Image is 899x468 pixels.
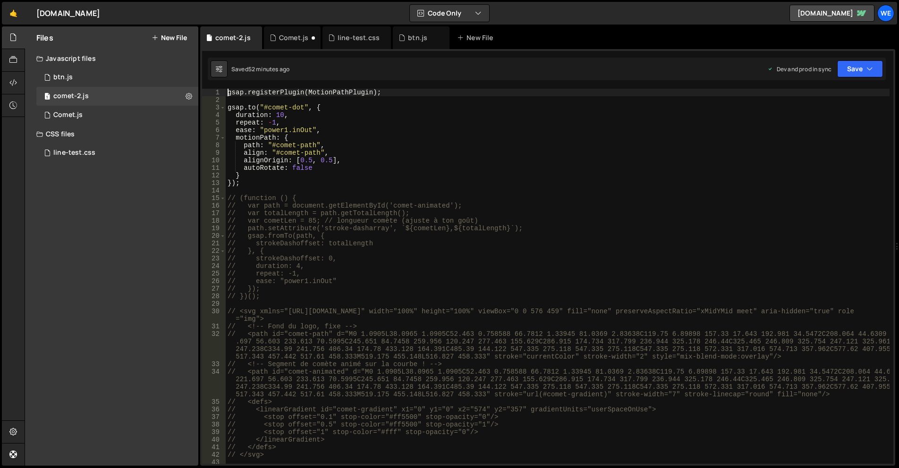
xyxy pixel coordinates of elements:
[202,187,226,194] div: 14
[767,65,831,73] div: Dev and prod in sync
[202,172,226,179] div: 12
[202,209,226,217] div: 17
[202,225,226,232] div: 19
[202,134,226,142] div: 7
[202,285,226,292] div: 27
[36,8,100,19] div: [DOMAIN_NAME]
[53,73,73,82] div: btn.js
[338,33,380,42] div: line-test.css
[202,330,226,360] div: 32
[202,119,226,126] div: 5
[202,436,226,443] div: 40
[53,149,95,157] div: line-test.css
[202,308,226,323] div: 30
[202,270,226,277] div: 25
[231,65,289,73] div: Saved
[202,413,226,421] div: 37
[202,443,226,451] div: 41
[202,104,226,111] div: 3
[789,5,874,22] a: [DOMAIN_NAME]
[202,142,226,149] div: 8
[53,111,83,119] div: Comet.js
[202,451,226,459] div: 42
[202,194,226,202] div: 15
[53,92,89,100] div: comet-2.js
[202,217,226,225] div: 18
[202,149,226,157] div: 9
[410,5,489,22] button: Code Only
[25,125,198,143] div: CSS files
[202,89,226,96] div: 1
[202,398,226,406] div: 35
[215,33,251,42] div: comet-2.js
[837,60,883,77] button: Save
[202,240,226,247] div: 21
[279,33,308,42] div: Comet.js
[202,247,226,255] div: 22
[202,111,226,119] div: 4
[457,33,497,42] div: New File
[202,421,226,428] div: 38
[202,255,226,262] div: 23
[202,368,226,398] div: 34
[202,232,226,240] div: 20
[202,126,226,134] div: 6
[202,202,226,209] div: 16
[202,179,226,187] div: 13
[248,65,289,73] div: 52 minutes ago
[36,143,198,162] div: 17167/47403.css
[2,2,25,25] a: 🤙
[36,106,198,125] div: 17167/47404.js
[152,34,187,42] button: New File
[877,5,894,22] a: We
[202,96,226,104] div: 2
[25,49,198,68] div: Javascript files
[202,323,226,330] div: 31
[202,262,226,270] div: 24
[408,33,427,42] div: btn.js
[202,459,226,466] div: 43
[202,300,226,308] div: 29
[202,277,226,285] div: 26
[36,68,202,87] div: 17167/47401.js
[202,406,226,413] div: 36
[202,292,226,300] div: 28
[202,157,226,164] div: 10
[202,428,226,436] div: 39
[202,360,226,368] div: 33
[202,164,226,172] div: 11
[36,33,53,43] h2: Files
[36,87,198,106] div: 17167/47405.js
[44,93,50,101] span: 1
